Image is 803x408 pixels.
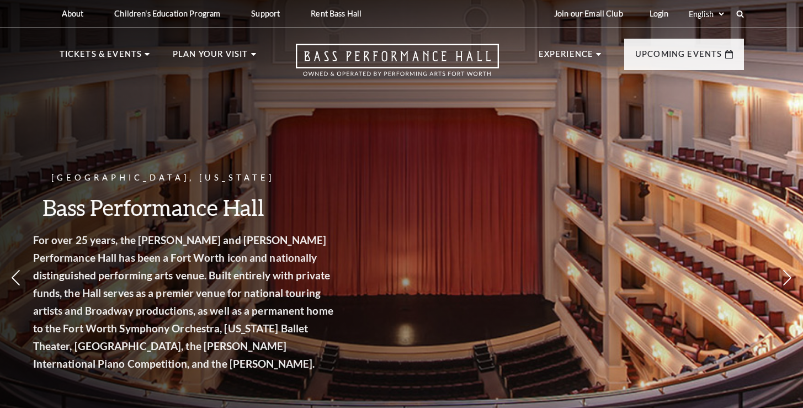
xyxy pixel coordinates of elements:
p: Support [251,9,280,18]
p: [GEOGRAPHIC_DATA], [US_STATE] [55,171,359,185]
p: About [62,9,84,18]
select: Select: [687,9,726,19]
p: Experience [539,47,594,67]
p: Children's Education Program [114,9,220,18]
p: Rent Bass Hall [311,9,361,18]
h3: Bass Performance Hall [55,193,359,221]
p: Upcoming Events [635,47,722,67]
p: Plan Your Visit [173,47,248,67]
p: Tickets & Events [60,47,142,67]
strong: For over 25 years, the [PERSON_NAME] and [PERSON_NAME] Performance Hall has been a Fort Worth ico... [55,234,355,370]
